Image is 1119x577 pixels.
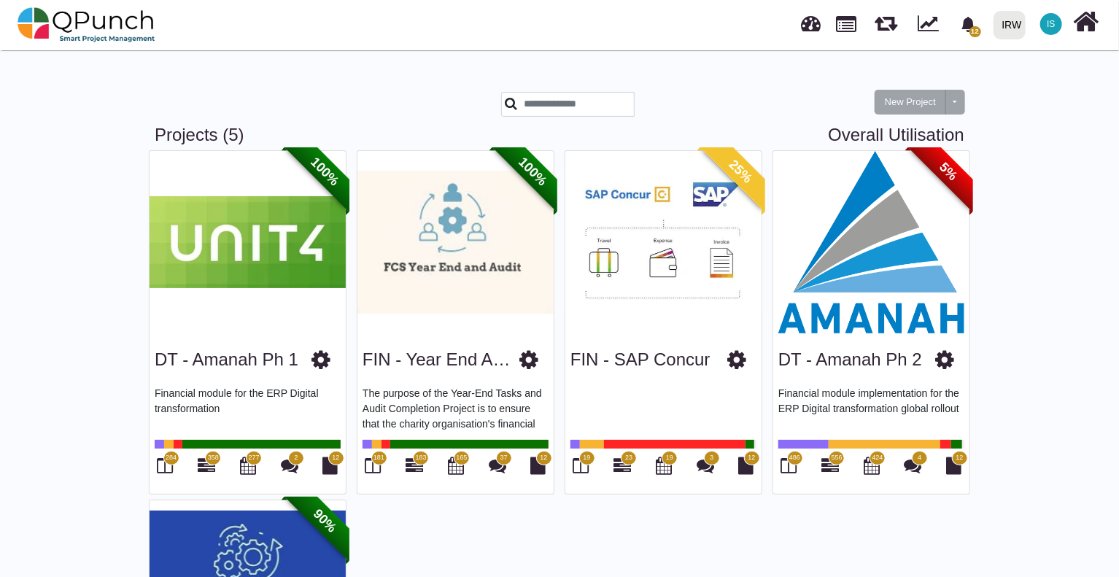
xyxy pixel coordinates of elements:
[748,453,755,463] span: 12
[456,453,467,463] span: 165
[710,453,713,463] span: 3
[778,386,964,430] p: Financial module implementation for the ERP Digital transformation global rollout
[908,131,989,212] span: 5%
[281,457,298,474] i: Punch Discussions
[918,453,921,463] span: 4
[284,481,365,562] span: 90%
[781,457,797,474] i: Board
[700,131,781,212] span: 25%
[284,131,365,212] span: 100%
[789,453,800,463] span: 486
[198,462,215,474] a: 358
[625,453,632,463] span: 23
[828,125,964,146] a: Overall Utilisation
[416,453,427,463] span: 183
[802,9,821,31] span: Dashboard
[448,457,464,474] i: Calendar
[583,453,590,463] span: 19
[778,349,922,369] a: DT - Amanah Ph 2
[489,457,506,474] i: Punch Discussions
[500,453,508,463] span: 37
[837,9,857,32] span: Projects
[573,457,589,474] i: Board
[155,349,298,369] a: DT - Amanah Ph 1
[910,1,952,49] div: Dynamic Report
[905,457,922,474] i: Punch Discussions
[363,349,519,371] h3: FIN - Year End Audit
[987,1,1031,49] a: IRW
[832,453,843,463] span: 556
[531,457,546,474] i: Document Library
[294,453,298,463] span: 2
[956,453,963,463] span: 12
[332,453,339,463] span: 12
[956,11,981,37] div: Notification
[323,457,338,474] i: Document Library
[739,457,754,474] i: Document Library
[821,462,839,474] a: 556
[875,7,897,31] span: Releases
[1040,13,1062,35] span: Idiris Shariif
[613,457,631,474] i: Gantt
[158,457,174,474] i: Board
[1047,20,1055,28] span: IS
[365,457,382,474] i: Board
[248,453,259,463] span: 277
[969,26,981,37] span: 12
[540,453,547,463] span: 12
[1031,1,1071,47] a: IS
[961,17,976,32] svg: bell fill
[570,349,710,371] h3: FIN - SAP Concur
[872,453,883,463] span: 424
[406,462,423,474] a: 183
[875,90,946,115] button: New Project
[240,457,256,474] i: Calendar
[947,457,962,474] i: Document Library
[492,131,573,212] span: 100%
[166,453,177,463] span: 284
[864,457,880,474] i: Calendar
[155,125,964,146] h3: Projects (5)
[406,457,423,474] i: Gantt
[18,3,155,47] img: qpunch-sp.fa6292f.png
[155,349,298,371] h3: DT - Amanah Ph 1
[666,453,673,463] span: 19
[1002,12,1022,38] div: IRW
[1074,8,1099,36] i: Home
[363,386,549,430] p: The purpose of the Year-End Tasks and Audit Completion Project is to ensure that the charity orga...
[363,349,521,369] a: FIN - Year End Audit
[155,386,341,430] p: Financial module for the ERP Digital transformation
[208,453,219,463] span: 358
[697,457,714,474] i: Punch Discussions
[613,462,631,474] a: 23
[570,349,710,369] a: FIN - SAP Concur
[952,1,988,47] a: bell fill12
[198,457,215,474] i: Gantt
[656,457,672,474] i: Calendar
[373,453,384,463] span: 181
[821,457,839,474] i: Gantt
